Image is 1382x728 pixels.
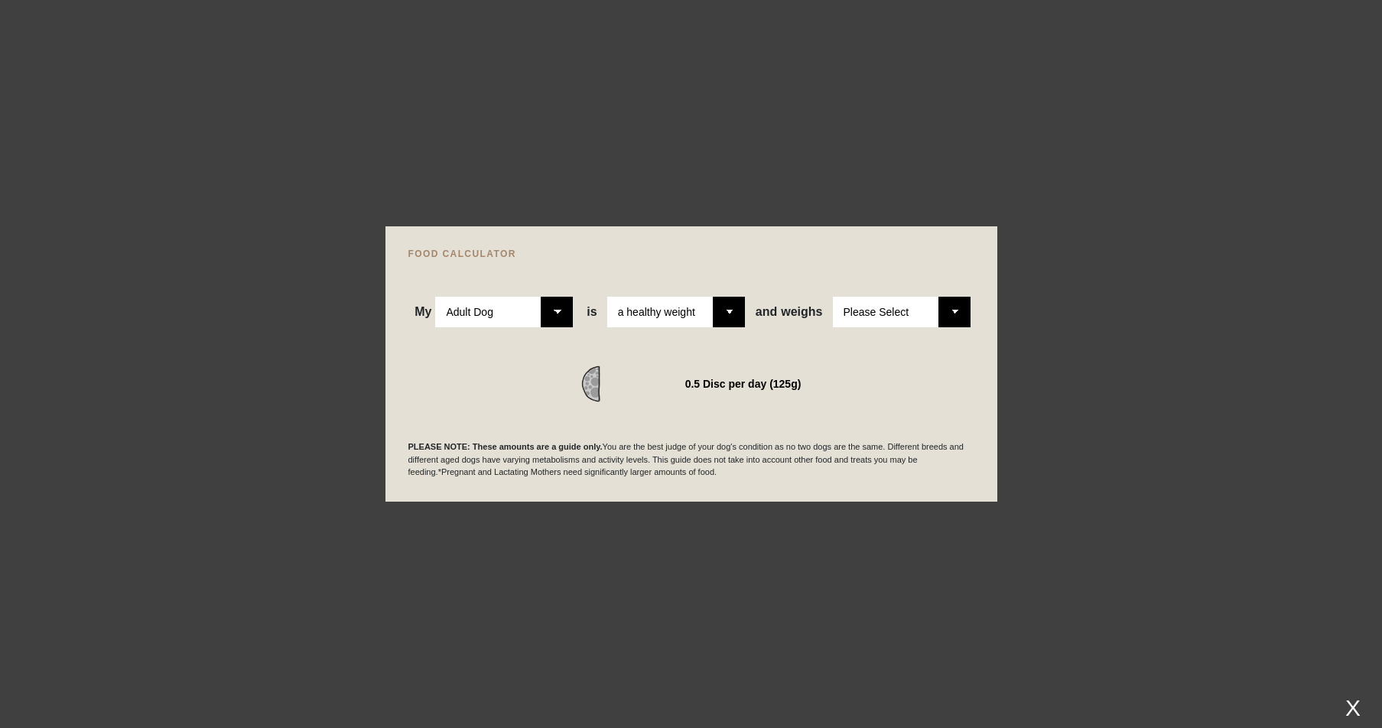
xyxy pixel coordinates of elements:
div: X [1339,695,1367,720]
span: is [587,305,597,319]
div: 0.5 Disc per day (125g) [685,373,802,395]
span: and [756,305,781,319]
p: You are the best judge of your dog's condition as no two dogs are the same. Different breeds and ... [408,440,974,479]
b: PLEASE NOTE: These amounts are a guide only. [408,442,603,451]
h4: FOOD CALCULATOR [408,249,974,258]
span: weighs [756,305,823,319]
span: My [415,305,431,319]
